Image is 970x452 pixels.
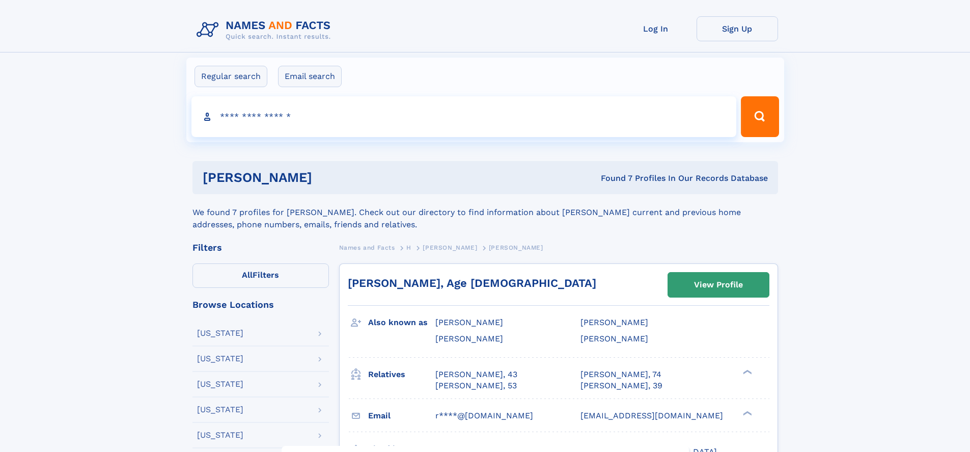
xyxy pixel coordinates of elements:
div: View Profile [694,273,743,297]
div: [US_STATE] [197,355,243,363]
h3: Also known as [368,314,435,331]
div: Filters [192,243,329,252]
img: Logo Names and Facts [192,16,339,44]
a: Sign Up [697,16,778,41]
div: [US_STATE] [197,380,243,388]
h3: Email [368,407,435,424]
h3: Relatives [368,366,435,383]
span: H [406,244,411,251]
a: Log In [615,16,697,41]
label: Regular search [195,66,267,87]
a: [PERSON_NAME], 39 [580,380,662,391]
label: Filters [192,263,329,288]
span: [PERSON_NAME] [489,244,543,251]
a: [PERSON_NAME], Age [DEMOGRAPHIC_DATA] [348,277,596,289]
span: All [242,270,253,280]
div: Found 7 Profiles In Our Records Database [456,173,768,184]
label: Email search [278,66,342,87]
h1: [PERSON_NAME] [203,171,457,184]
a: Names and Facts [339,241,395,254]
span: [EMAIL_ADDRESS][DOMAIN_NAME] [580,411,723,420]
span: [PERSON_NAME] [423,244,477,251]
div: [US_STATE] [197,431,243,439]
a: [PERSON_NAME] [423,241,477,254]
span: [PERSON_NAME] [435,334,503,343]
div: Browse Locations [192,300,329,309]
a: View Profile [668,273,769,297]
div: ❯ [740,368,753,375]
span: [PERSON_NAME] [580,334,648,343]
input: search input [191,96,737,137]
a: [PERSON_NAME], 43 [435,369,517,380]
span: [PERSON_NAME] [435,317,503,327]
div: [US_STATE] [197,329,243,337]
button: Search Button [741,96,779,137]
a: [PERSON_NAME], 53 [435,380,517,391]
a: H [406,241,411,254]
a: [PERSON_NAME], 74 [580,369,661,380]
div: ❯ [740,410,753,416]
div: [US_STATE] [197,406,243,414]
span: [PERSON_NAME] [580,317,648,327]
div: We found 7 profiles for [PERSON_NAME]. Check out our directory to find information about [PERSON_... [192,194,778,231]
